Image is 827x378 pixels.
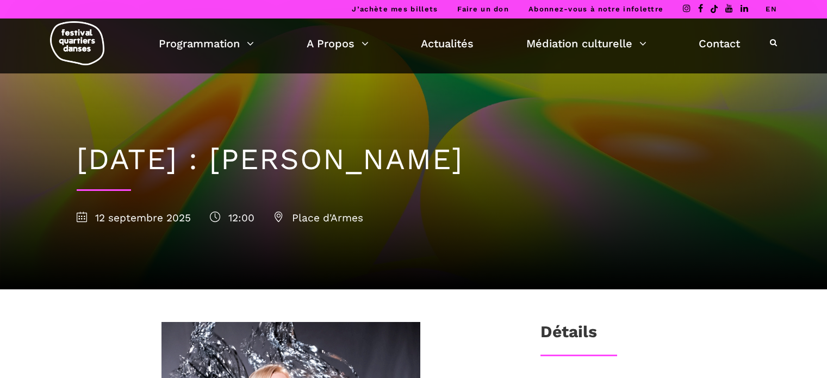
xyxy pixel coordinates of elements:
[77,212,191,224] span: 12 septembre 2025
[528,5,663,13] a: Abonnez-vous à notre infolettre
[699,34,740,53] a: Contact
[77,142,751,177] h1: [DATE] : [PERSON_NAME]
[457,5,509,13] a: Faire un don
[307,34,369,53] a: A Propos
[210,212,254,224] span: 12:00
[352,5,438,13] a: J’achète mes billets
[540,322,597,349] h3: Détails
[50,21,104,65] img: logo-fqd-med
[159,34,254,53] a: Programmation
[273,212,363,224] span: Place d'Armes
[766,5,777,13] a: EN
[526,34,646,53] a: Médiation culturelle
[421,34,474,53] a: Actualités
